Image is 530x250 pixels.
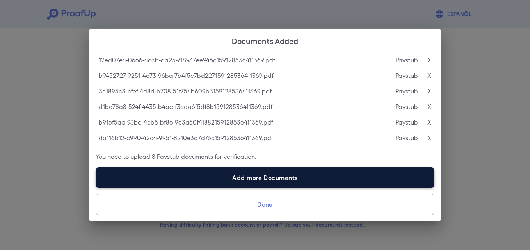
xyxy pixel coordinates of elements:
[99,118,273,127] p: b916f5aa-93bd-4eb5-bf86-963a60f41882159128536411369.pdf
[395,133,418,143] p: Paystub
[99,71,274,80] p: b9452727-9251-4e73-96ba-7b4f5c7bd227159128536411369.pdf
[96,194,434,215] button: Done
[427,86,431,96] p: X
[99,102,272,111] p: d1be78a8-524f-4435-b4ac-f3eaa6f5df8b159128536411369.pdf
[427,118,431,127] p: X
[395,118,418,127] p: Paystub
[89,29,441,52] h2: Documents Added
[395,71,418,80] p: Paystub
[427,133,431,143] p: X
[395,55,418,65] p: Paystub
[395,86,418,96] p: Paystub
[427,102,431,111] p: X
[96,167,434,188] label: Add more Documents
[99,55,275,65] p: 12ed07e4-0666-4ccb-aa25-718937ee946c159128536411369.pdf
[99,133,273,143] p: da116b12-c990-42c4-9951-8210e3a7d76c159128536411369.pdf
[427,71,431,80] p: X
[99,86,272,96] p: 3c1895c3-cfef-4d8d-b708-51f754b609b3159128536411369.pdf
[96,152,434,161] p: You need to upload 8 Paystub documents for verification.
[395,102,418,111] p: Paystub
[427,55,431,65] p: X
